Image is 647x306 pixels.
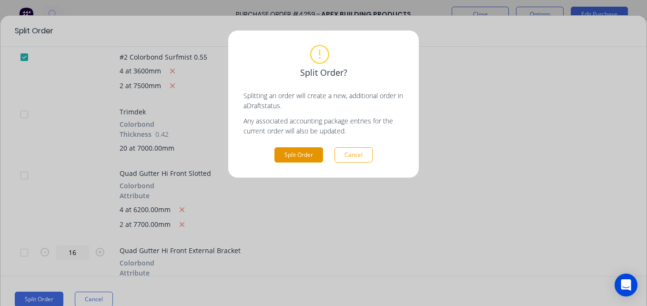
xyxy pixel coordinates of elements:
[243,91,404,111] p: Splitting an order will create a new, additional order in a Draft status.
[274,147,323,163] button: Split Order
[334,147,373,163] button: Cancel
[300,66,347,79] span: Split Order?
[615,274,637,296] div: Open Intercom Messenger
[243,116,404,136] p: Any associated accounting package entries for the current order will also be updated.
